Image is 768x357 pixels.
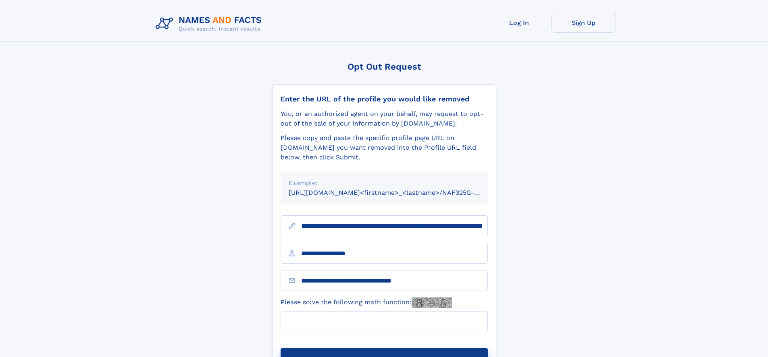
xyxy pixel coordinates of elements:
[289,189,503,196] small: [URL][DOMAIN_NAME]<firstname>_<lastname>/NAF325G-xxxxxxxx
[281,109,488,128] div: You, or an authorized agent on your behalf, may request to opt-out of the sale of your informatio...
[281,133,488,162] div: Please copy and paste the specific profile page URL on [DOMAIN_NAME] you want removed into the Pr...
[552,13,616,33] a: Sign Up
[281,297,452,308] label: Please solve the following math function:
[487,13,552,33] a: Log In
[281,95,488,103] div: Enter the URL of the profile you would like removed
[289,178,480,188] div: Example:
[152,13,268,35] img: Logo Names and Facts
[272,62,496,72] div: Opt Out Request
